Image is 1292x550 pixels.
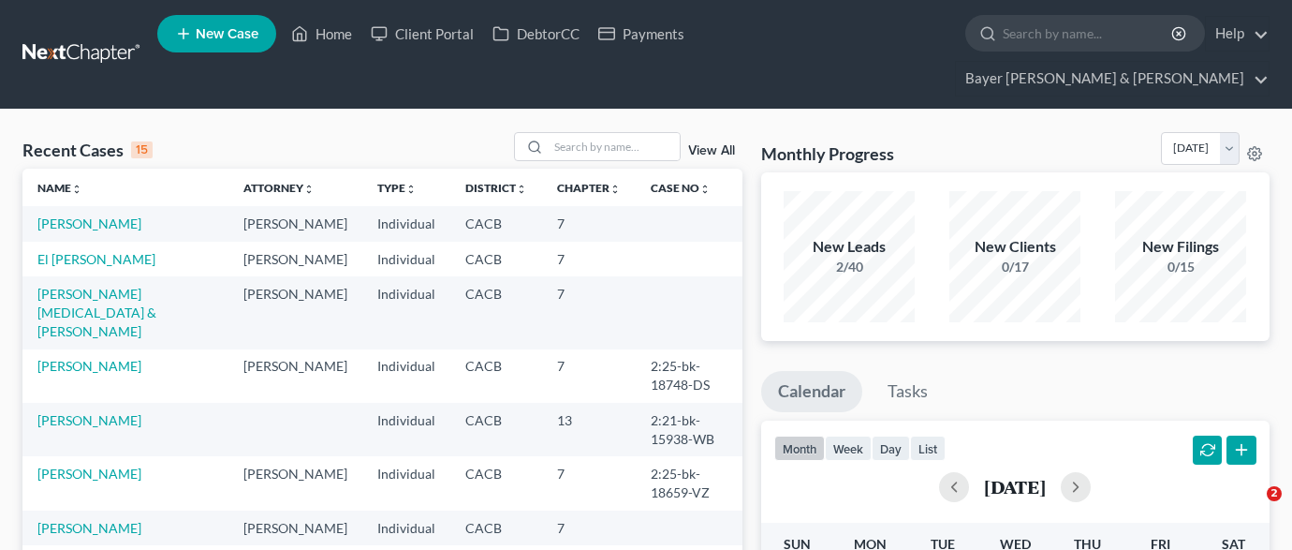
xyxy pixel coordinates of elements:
[516,184,527,195] i: unfold_more
[362,242,450,276] td: Individual
[609,184,621,195] i: unfold_more
[636,456,742,510] td: 2:25-bk-18659-VZ
[243,181,315,195] a: Attorneyunfold_more
[196,27,258,41] span: New Case
[362,349,450,403] td: Individual
[542,349,636,403] td: 7
[784,236,915,258] div: New Leads
[362,403,450,456] td: Individual
[956,62,1269,96] a: Bayer [PERSON_NAME] & [PERSON_NAME]
[774,436,825,461] button: month
[37,251,155,267] a: El [PERSON_NAME]
[825,436,872,461] button: week
[228,242,362,276] td: [PERSON_NAME]
[1267,486,1282,501] span: 2
[71,184,82,195] i: unfold_more
[483,17,589,51] a: DebtorCC
[1228,486,1273,531] iframe: Intercom live chat
[589,17,694,51] a: Payments
[450,276,542,349] td: CACB
[37,286,156,339] a: [PERSON_NAME][MEDICAL_DATA] & [PERSON_NAME]
[362,511,450,545] td: Individual
[37,412,141,428] a: [PERSON_NAME]
[984,477,1046,497] h2: [DATE]
[872,436,910,461] button: day
[1115,258,1246,276] div: 0/15
[361,17,483,51] a: Client Portal
[362,456,450,510] td: Individual
[688,144,735,157] a: View All
[37,520,141,536] a: [PERSON_NAME]
[450,349,542,403] td: CACB
[542,242,636,276] td: 7
[542,511,636,545] td: 7
[22,139,153,161] div: Recent Cases
[450,403,542,456] td: CACB
[282,17,361,51] a: Home
[228,456,362,510] td: [PERSON_NAME]
[1206,17,1269,51] a: Help
[761,142,894,165] h3: Monthly Progress
[761,371,862,412] a: Calendar
[450,511,542,545] td: CACB
[465,181,527,195] a: Districtunfold_more
[1115,236,1246,258] div: New Filings
[784,258,915,276] div: 2/40
[228,349,362,403] td: [PERSON_NAME]
[871,371,945,412] a: Tasks
[542,276,636,349] td: 7
[1003,16,1174,51] input: Search by name...
[37,181,82,195] a: Nameunfold_more
[542,403,636,456] td: 13
[450,206,542,241] td: CACB
[362,206,450,241] td: Individual
[557,181,621,195] a: Chapterunfold_more
[542,456,636,510] td: 7
[303,184,315,195] i: unfold_more
[549,133,680,160] input: Search by name...
[542,206,636,241] td: 7
[37,466,141,482] a: [PERSON_NAME]
[37,358,141,374] a: [PERSON_NAME]
[228,511,362,545] td: [PERSON_NAME]
[450,242,542,276] td: CACB
[910,436,946,461] button: list
[228,276,362,349] td: [PERSON_NAME]
[362,276,450,349] td: Individual
[949,236,1080,258] div: New Clients
[651,181,711,195] a: Case Nounfold_more
[228,206,362,241] td: [PERSON_NAME]
[636,349,742,403] td: 2:25-bk-18748-DS
[131,141,153,158] div: 15
[405,184,417,195] i: unfold_more
[450,456,542,510] td: CACB
[37,216,141,231] a: [PERSON_NAME]
[377,181,417,195] a: Typeunfold_more
[636,403,742,456] td: 2:21-bk-15938-WB
[949,258,1080,276] div: 0/17
[699,184,711,195] i: unfold_more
